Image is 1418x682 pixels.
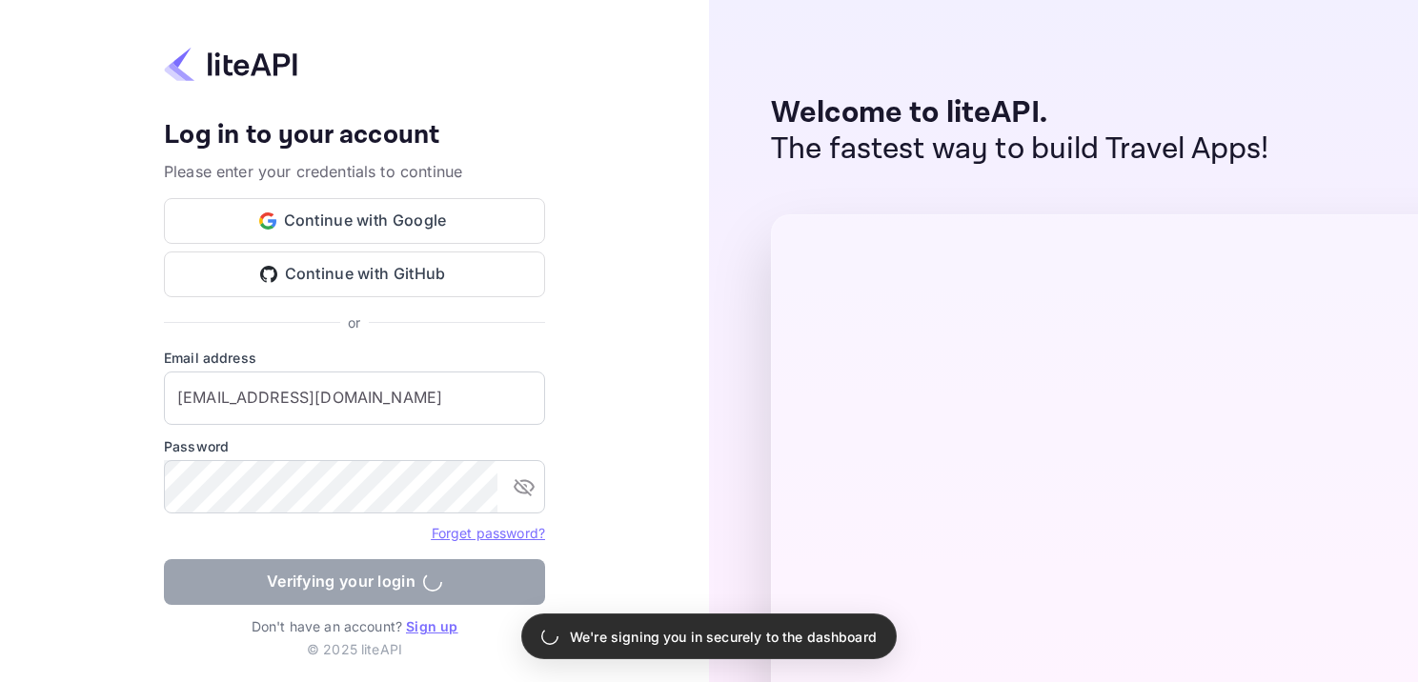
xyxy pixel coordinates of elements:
p: The fastest way to build Travel Apps! [771,131,1269,168]
p: or [348,312,360,332]
p: © 2025 liteAPI [307,639,402,659]
a: Forget password? [432,525,545,541]
h4: Log in to your account [164,119,545,152]
button: Continue with Google [164,198,545,244]
button: toggle password visibility [505,468,543,506]
label: Password [164,436,545,456]
p: Please enter your credentials to continue [164,160,545,183]
img: liteapi [164,46,297,83]
button: Continue with GitHub [164,251,545,297]
p: Don't have an account? [164,616,545,636]
a: Forget password? [432,523,545,542]
a: Sign up [406,618,457,634]
p: We're signing you in securely to the dashboard [570,627,877,647]
p: Welcome to liteAPI. [771,95,1269,131]
input: Enter your email address [164,371,545,425]
label: Email address [164,348,545,368]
